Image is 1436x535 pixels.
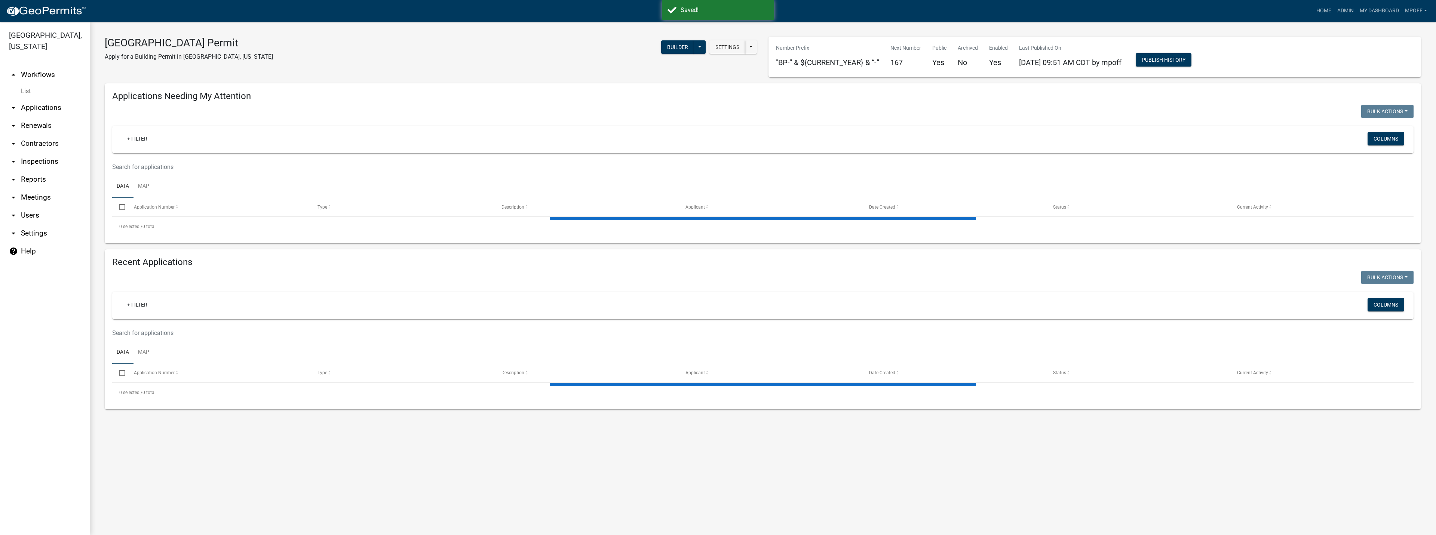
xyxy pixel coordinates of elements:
[112,364,126,382] datatable-header-cell: Select
[932,44,946,52] p: Public
[119,390,142,395] span: 0 selected /
[134,175,154,199] a: Map
[9,103,18,112] i: arrow_drop_down
[126,198,310,216] datatable-header-cell: Application Number
[9,175,18,184] i: arrow_drop_down
[121,132,153,145] a: + Filter
[989,44,1008,52] p: Enabled
[1334,4,1357,18] a: Admin
[134,205,175,210] span: Application Number
[9,229,18,238] i: arrow_drop_down
[1230,198,1414,216] datatable-header-cell: Current Activity
[776,44,879,52] p: Number Prefix
[1046,198,1230,216] datatable-header-cell: Status
[709,40,745,54] button: Settings
[661,40,694,54] button: Builder
[1402,4,1430,18] a: mpoff
[869,205,895,210] span: Date Created
[681,6,768,15] div: Saved!
[121,298,153,311] a: + Filter
[1046,364,1230,382] datatable-header-cell: Status
[112,198,126,216] datatable-header-cell: Select
[112,341,134,365] a: Data
[862,198,1046,216] datatable-header-cell: Date Created
[678,364,862,382] datatable-header-cell: Applicant
[126,364,310,382] datatable-header-cell: Application Number
[9,121,18,130] i: arrow_drop_down
[958,58,978,67] h5: No
[119,224,142,229] span: 0 selected /
[989,58,1008,67] h5: Yes
[1313,4,1334,18] a: Home
[9,247,18,256] i: help
[1361,271,1414,284] button: Bulk Actions
[501,370,524,375] span: Description
[685,205,705,210] span: Applicant
[890,44,921,52] p: Next Number
[1361,105,1414,118] button: Bulk Actions
[1019,58,1122,67] span: [DATE] 09:51 AM CDT by mpoff
[317,205,327,210] span: Type
[112,159,1195,175] input: Search for applications
[1368,298,1404,311] button: Columns
[776,58,879,67] h5: "BP-" & ${CURRENT_YEAR} & “-”
[134,370,175,375] span: Application Number
[310,364,494,382] datatable-header-cell: Type
[317,370,327,375] span: Type
[1368,132,1404,145] button: Columns
[1237,370,1268,375] span: Current Activity
[112,257,1414,268] h4: Recent Applications
[501,205,524,210] span: Description
[105,52,273,61] p: Apply for a Building Permit in [GEOGRAPHIC_DATA], [US_STATE]
[310,198,494,216] datatable-header-cell: Type
[134,341,154,365] a: Map
[932,58,946,67] h5: Yes
[9,193,18,202] i: arrow_drop_down
[112,175,134,199] a: Data
[112,217,1414,236] div: 0 total
[1019,44,1122,52] p: Last Published On
[494,364,678,382] datatable-header-cell: Description
[1136,58,1191,64] wm-modal-confirm: Workflow Publish History
[9,139,18,148] i: arrow_drop_down
[1237,205,1268,210] span: Current Activity
[494,198,678,216] datatable-header-cell: Description
[9,211,18,220] i: arrow_drop_down
[685,370,705,375] span: Applicant
[958,44,978,52] p: Archived
[112,383,1414,402] div: 0 total
[1053,205,1066,210] span: Status
[1230,364,1414,382] datatable-header-cell: Current Activity
[890,58,921,67] h5: 167
[9,157,18,166] i: arrow_drop_down
[869,370,895,375] span: Date Created
[1053,370,1066,375] span: Status
[1136,53,1191,67] button: Publish History
[1357,4,1402,18] a: My Dashboard
[105,37,273,49] h3: [GEOGRAPHIC_DATA] Permit
[112,325,1195,341] input: Search for applications
[678,198,862,216] datatable-header-cell: Applicant
[9,70,18,79] i: arrow_drop_up
[862,364,1046,382] datatable-header-cell: Date Created
[112,91,1414,102] h4: Applications Needing My Attention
